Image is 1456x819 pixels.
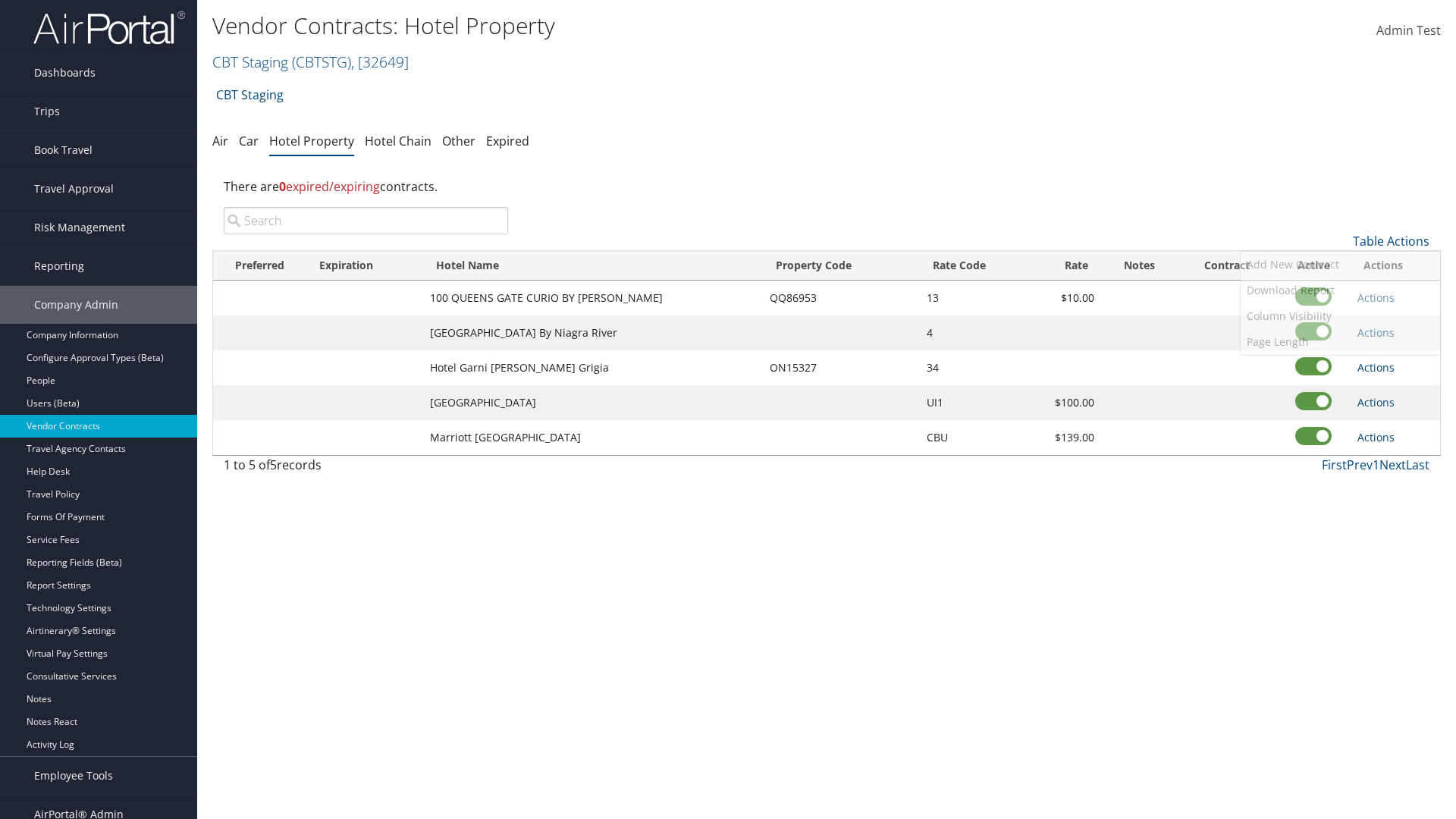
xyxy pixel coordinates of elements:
[1241,252,1440,278] a: Add New Contract
[1241,278,1440,303] a: Download Report
[1241,329,1440,355] a: Page Length
[1241,303,1440,329] a: Column Visibility
[33,10,185,45] img: airportal-logo.png
[34,757,113,795] span: Employee Tools
[34,93,60,130] span: Trips
[34,170,114,208] span: Travel Approval
[34,54,96,92] span: Dashboards
[34,286,118,324] span: Company Admin
[34,209,125,246] span: Risk Management
[34,247,84,285] span: Reporting
[34,131,93,169] span: Book Travel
